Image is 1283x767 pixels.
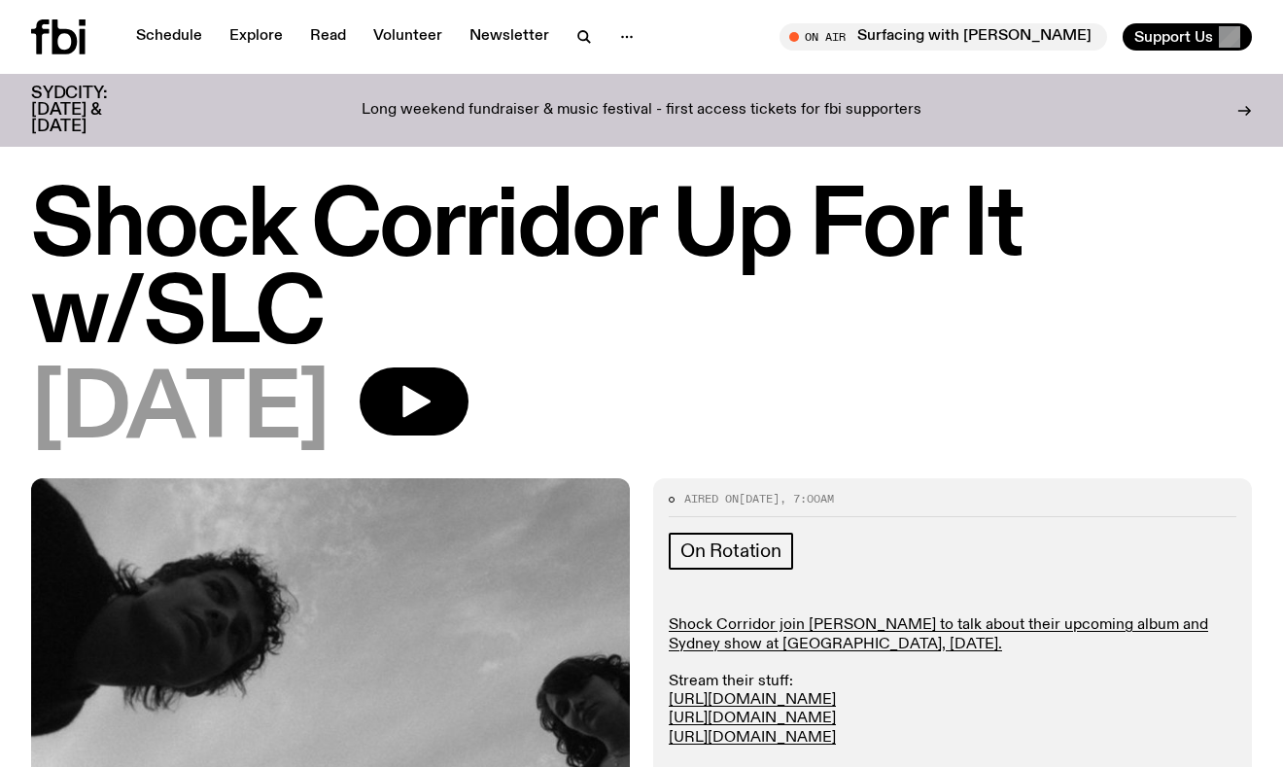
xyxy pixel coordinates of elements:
a: Read [298,23,358,51]
button: Support Us [1123,23,1252,51]
p: Long weekend fundraiser & music festival - first access tickets for fbi supporters [362,102,921,120]
a: Explore [218,23,295,51]
a: Schedule [124,23,214,51]
span: [DATE] [739,491,780,506]
span: , 7:00am [780,491,834,506]
span: Support Us [1134,28,1213,46]
a: [URL][DOMAIN_NAME] [669,711,836,726]
a: Shock Corridor join [PERSON_NAME] to talk about their upcoming album and Sydney show at [GEOGRAPH... [669,617,1208,651]
button: On AirSurfacing with [PERSON_NAME] [780,23,1107,51]
span: On Rotation [680,540,781,562]
a: Newsletter [458,23,561,51]
a: [URL][DOMAIN_NAME] [669,730,836,746]
a: On Rotation [669,533,793,570]
span: [DATE] [31,367,329,455]
span: Aired on [684,491,739,506]
a: Volunteer [362,23,454,51]
h1: Shock Corridor Up For It w/SLC [31,185,1252,360]
a: [URL][DOMAIN_NAME] [669,692,836,708]
h3: SYDCITY: [DATE] & [DATE] [31,86,156,135]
